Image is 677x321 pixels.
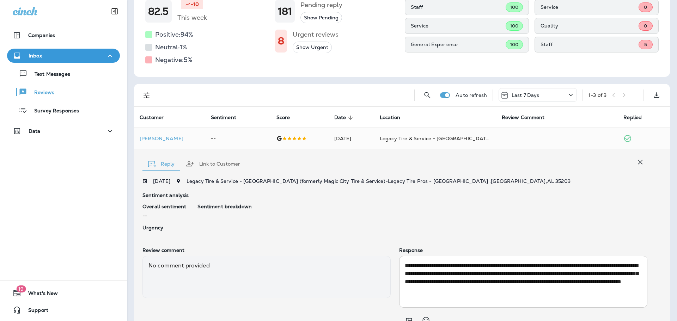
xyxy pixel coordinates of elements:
button: Inbox [7,49,120,63]
p: -10 [191,1,199,8]
p: Service [541,4,639,10]
div: 1 - 3 of 3 [588,92,606,98]
span: Review Comment [502,115,554,121]
button: Export as CSV [649,88,664,102]
p: Response [399,247,647,253]
p: Overall sentiment [142,204,186,209]
span: Support [21,307,48,316]
span: 100 [510,23,518,29]
button: Collapse Sidebar [105,4,124,18]
span: Location [380,115,400,121]
p: Data [29,128,41,134]
span: 100 [510,4,518,10]
p: Last 7 Days [512,92,539,98]
h1: 181 [278,6,292,17]
span: 100 [510,42,518,48]
span: Score [276,115,290,121]
h1: 82.5 [148,6,169,17]
span: 5 [644,42,647,48]
p: Reviews [27,89,54,96]
p: Service [411,23,506,29]
button: Reply [142,151,180,177]
span: Legacy Tire & Service - [GEOGRAPHIC_DATA] (formerly Magic City Tire & Service) - Legacy Tire Pros... [187,178,571,184]
button: Search Reviews [420,88,434,102]
span: Customer [140,115,173,121]
p: Urgency [142,225,186,230]
button: Data [7,124,120,138]
h5: This week [177,12,207,23]
button: Reviews [7,85,120,99]
button: Text Messages [7,66,120,81]
button: 19What's New [7,286,120,300]
div: No comment provided [142,256,391,298]
td: [DATE] [329,128,374,149]
p: [PERSON_NAME] [140,136,200,141]
h5: Negative: 5 % [155,54,193,66]
span: Sentiment [211,115,245,121]
td: -- [205,128,271,149]
p: Text Messages [28,71,70,78]
span: Location [380,115,409,121]
p: General Experience [411,42,506,47]
span: Legacy Tire & Service - [GEOGRAPHIC_DATA] (formerly Magic City Tire & Service) [380,135,579,142]
button: Show Urgent [293,42,332,53]
p: Inbox [29,53,42,58]
h5: Urgent reviews [293,29,338,40]
button: Companies [7,28,120,42]
p: Survey Responses [27,108,79,115]
span: 0 [644,23,647,29]
span: Replied [623,115,642,121]
button: Filters [140,88,154,102]
button: Support [7,303,120,317]
span: 19 [16,285,26,292]
span: Date [334,115,346,121]
button: Link to Customer [180,151,246,177]
p: Sentiment analysis [142,192,647,198]
span: Review Comment [502,115,545,121]
span: Sentiment [211,115,236,121]
p: Companies [28,32,55,38]
p: Review comment [142,247,391,253]
span: 0 [644,4,647,10]
p: Staff [411,4,506,10]
p: Quality [541,23,639,29]
p: Auto refresh [456,92,487,98]
p: Sentiment breakdown [197,204,647,209]
h5: Positive: 94 % [155,29,193,40]
span: Score [276,115,299,121]
span: What's New [21,290,58,299]
h5: Neutral: 1 % [155,42,187,53]
span: Replied [623,115,651,121]
span: Date [334,115,355,121]
button: Show Pending [300,12,342,24]
div: -- [142,204,186,219]
p: [DATE] [153,178,170,184]
span: Customer [140,115,164,121]
h1: 8 [278,35,284,47]
button: Survey Responses [7,103,120,118]
div: Click to view Customer Drawer [140,136,200,141]
p: Staff [541,42,639,47]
